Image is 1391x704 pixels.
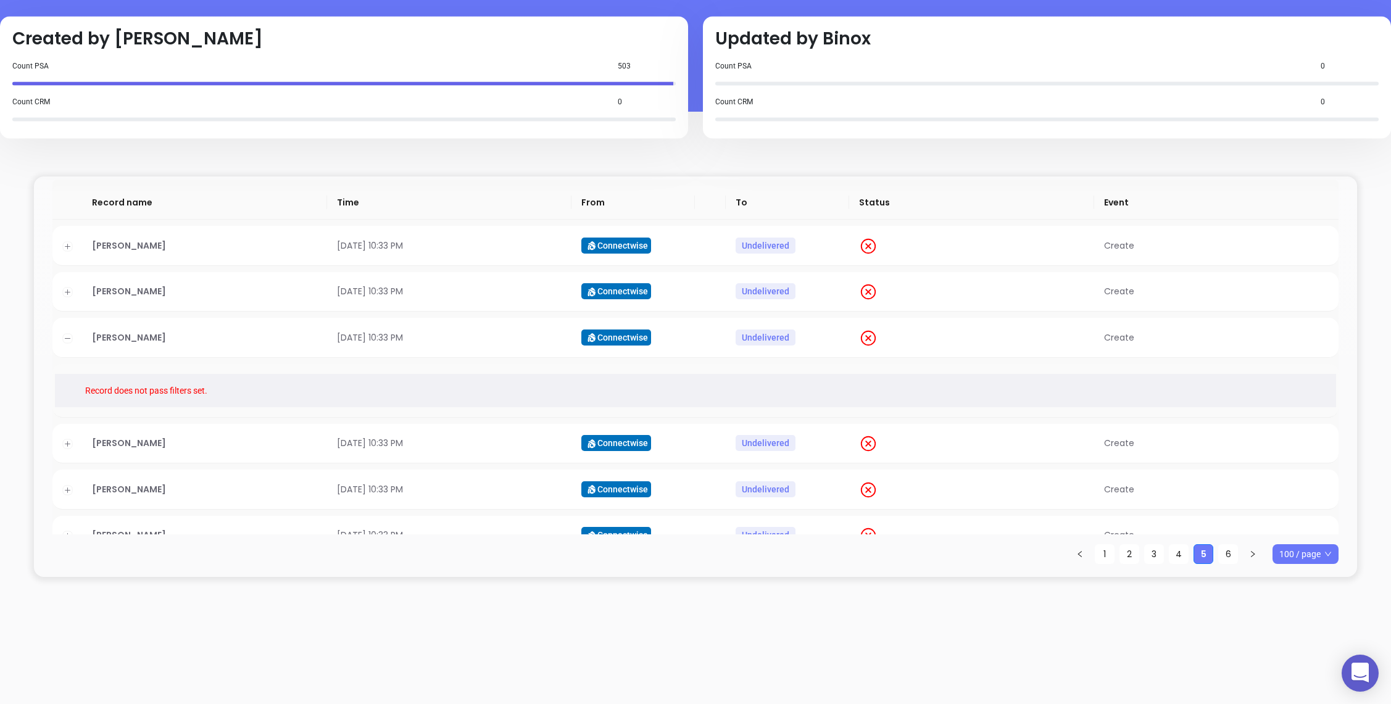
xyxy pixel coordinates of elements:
[581,239,651,252] a: connectWiseLogo Connectwise
[849,186,1094,220] th: Status
[1279,545,1332,563] span: 100 / page
[736,435,795,451] span: Undelivered
[584,333,596,344] img: connectWiseLogo
[1321,96,1325,107] p: 0
[736,238,795,254] span: Undelivered
[1219,545,1237,563] a: 6
[327,424,572,464] td: [DATE] 10:33 PM
[581,329,651,346] span: Connectwise
[581,283,651,299] span: Connectwise
[1070,544,1090,564] li: Previous Page
[327,470,572,510] td: [DATE] 10:33 PM
[1094,516,1339,556] td: Create
[70,374,1329,407] li: Record does not pass filters set.
[581,529,651,541] a: connectWiseLogo Connectwise
[715,96,753,107] p: Count CRM
[571,186,695,220] th: From
[63,485,73,495] button: Expand row
[736,283,795,299] span: Undelivered
[92,482,317,496] p: [PERSON_NAME]
[12,28,676,49] h3: Created by [PERSON_NAME]
[715,60,752,72] p: Count PSA
[1321,60,1325,72] p: 0
[63,531,73,541] button: Expand row
[92,436,317,450] p: [PERSON_NAME]
[584,287,596,298] img: connectWiseLogo
[715,28,1379,49] h3: Updated by Binox
[92,528,317,542] p: [PERSON_NAME]
[1095,544,1115,564] li: 1
[581,435,651,451] span: Connectwise
[1120,545,1139,563] a: 2
[92,331,317,344] p: [PERSON_NAME]
[1273,544,1339,564] div: Page Size
[1119,544,1139,564] li: 2
[82,186,327,220] th: Record name
[1094,186,1339,220] th: Event
[1243,544,1263,564] button: right
[1249,550,1256,558] span: right
[1243,544,1263,564] li: Next Page
[1094,318,1339,358] td: Create
[1076,550,1084,558] span: left
[1194,545,1213,563] a: 5
[1095,545,1114,563] a: 1
[327,272,572,312] td: [DATE] 10:33 PM
[1094,424,1339,464] td: Create
[1144,544,1164,564] li: 3
[618,96,622,107] p: 0
[1070,544,1090,564] button: left
[584,531,596,542] img: connectWiseLogo
[1094,272,1339,312] td: Create
[1145,545,1163,563] a: 3
[63,333,73,343] button: Collapse row
[581,285,651,297] a: connectWiseLogo Connectwise
[327,226,572,266] td: [DATE] 10:33 PM
[1194,544,1213,564] li: 5
[12,96,50,107] p: Count CRM
[327,186,572,220] th: Time
[581,331,651,344] a: connectWiseLogo Connectwise
[736,481,795,497] span: Undelivered
[1169,544,1189,564] li: 4
[12,60,49,72] p: Count PSA
[618,60,631,72] p: 503
[1094,470,1339,510] td: Create
[584,484,596,495] img: connectWiseLogo
[581,483,651,495] a: connectWiseLogo Connectwise
[1218,544,1238,564] li: 6
[581,238,651,254] span: Connectwise
[63,288,73,297] button: Expand row
[584,241,596,252] img: connectWiseLogo
[92,284,317,298] p: [PERSON_NAME]
[581,437,651,449] a: connectWiseLogo Connectwise
[1169,545,1188,563] a: 4
[63,439,73,449] button: Expand row
[736,527,795,543] span: Undelivered
[327,516,572,556] td: [DATE] 10:33 PM
[736,329,795,346] span: Undelivered
[584,439,596,450] img: connectWiseLogo
[581,527,651,543] span: Connectwise
[92,239,317,252] p: [PERSON_NAME]
[63,241,73,251] button: Expand row
[726,186,849,220] th: To
[1094,226,1339,266] td: Create
[581,481,651,497] span: Connectwise
[327,318,572,358] td: [DATE] 10:33 PM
